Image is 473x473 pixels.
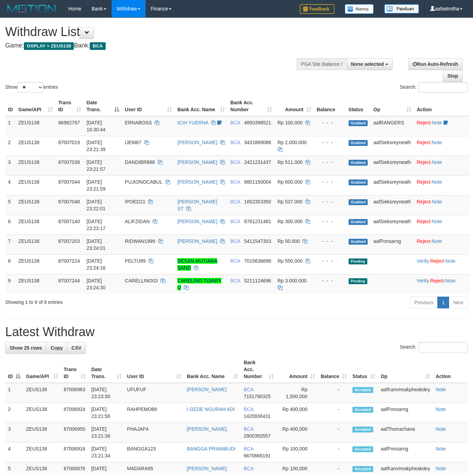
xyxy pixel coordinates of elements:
td: 5 [5,195,16,215]
span: BCA [230,140,240,145]
th: ID: activate to sort column descending [5,356,23,383]
td: 8 [5,254,16,274]
label: Search: [400,342,468,352]
th: Bank Acc. Name: activate to sort column ascending [175,96,228,116]
label: Search: [400,82,468,93]
span: BCA [230,258,240,264]
td: BANGGA123 [124,443,184,462]
span: Rp 600.000 [278,179,303,185]
td: aafSieksreyneath [371,175,414,195]
th: Bank Acc. Name: activate to sort column ascending [184,356,241,383]
td: 6 [5,215,16,235]
span: Rp 50.000 [278,238,300,244]
span: Accepted [352,466,373,472]
a: Reject [417,199,431,204]
span: Rp 3.000.000 [278,278,307,283]
a: Previous [410,297,438,308]
div: Showing 1 to 9 of 9 entries [5,296,192,306]
span: Accepted [352,446,373,452]
span: Copy 3431869088 to clipboard [244,140,271,145]
img: Button%20Memo.svg [345,4,374,14]
a: [PERSON_NAME] [177,159,217,165]
span: Grabbed [349,120,368,126]
a: Verify [417,258,429,264]
th: Bank Acc. Number: activate to sort column ascending [241,356,276,383]
span: Accepted [352,407,373,413]
th: Bank Acc. Number: activate to sort column ascending [228,96,275,116]
a: CARELINO TIJIARY U [177,278,221,290]
td: Rp 100,000 [277,443,318,462]
span: BCA [244,406,253,412]
td: 3 [5,156,16,175]
a: Copy [46,342,67,354]
td: ZEUS138 [16,175,55,195]
a: Note [432,199,442,204]
span: [DATE] 23:23:17 [87,219,106,231]
th: Balance: activate to sort column ascending [318,356,350,383]
td: [DATE] 23:23:30 [88,383,124,403]
td: ZEUS138 [16,274,55,294]
div: - - - [317,257,343,264]
span: Copy 2900350557 to clipboard [244,433,271,439]
a: Reject [417,179,431,185]
td: Rp 1,500,000 [277,383,318,403]
h1: Withdraw List [5,25,308,39]
div: - - - [317,218,343,225]
a: Note [436,387,446,392]
span: BCA [230,120,240,125]
td: · [414,235,470,254]
span: DANDIBR888 [125,159,155,165]
a: Note [436,446,446,452]
div: - - - [317,198,343,205]
span: 87007140 [58,219,80,224]
span: [DATE] 23:24:30 [87,278,106,290]
span: Copy 1652353350 to clipboard [244,199,271,204]
span: [DATE] 23:21:57 [87,159,106,172]
span: Grabbed [349,140,368,146]
span: Copy 7015636696 to clipboard [244,258,271,264]
span: 87007039 [58,159,80,165]
td: - [318,403,350,423]
a: Show 25 rows [5,342,46,354]
h4: Game: Bank: [5,42,308,49]
td: PHAJAP4 [124,423,184,443]
th: Balance [314,96,346,116]
td: · [414,116,470,136]
th: Trans ID: activate to sort column ascending [55,96,84,116]
span: BCA [230,278,240,283]
span: CARELLINO03 [125,278,158,283]
td: 2 [5,136,16,156]
td: 2 [5,403,23,423]
span: 87007224 [58,258,80,264]
td: · [414,215,470,235]
span: BCA [244,426,253,432]
td: · [414,136,470,156]
span: Grabbed [349,199,368,205]
td: ZEUS138 [16,156,55,175]
img: MOTION_logo.png [5,3,58,14]
td: · · [414,274,470,294]
span: Pending [349,259,367,264]
a: Run Auto-Refresh [408,58,463,70]
span: PUJIONOCABUL [125,179,162,185]
a: Reject [417,238,431,244]
span: Copy 4850398521 to clipboard [244,120,271,125]
td: aafSieksreyneath [371,156,414,175]
th: Op: activate to sort column ascending [371,96,414,116]
a: Stop [443,70,463,82]
td: UFUFUF [124,383,184,403]
span: Rp 300.000 [278,219,303,224]
span: Copy 8761231481 to clipboard [244,219,271,224]
td: 3 [5,423,23,443]
span: BCA [230,179,240,185]
td: [DATE] 23:21:58 [88,403,124,423]
span: Grabbed [349,219,368,225]
td: aafRANGERS [371,116,414,136]
a: [PERSON_NAME] [187,466,227,471]
img: panduan.png [384,4,419,14]
span: BCA [230,159,240,165]
span: Copy 8801150004 to clipboard [244,179,271,185]
a: Next [449,297,468,308]
a: Reject [417,219,431,224]
span: Copy 7151790325 to clipboard [244,394,271,399]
